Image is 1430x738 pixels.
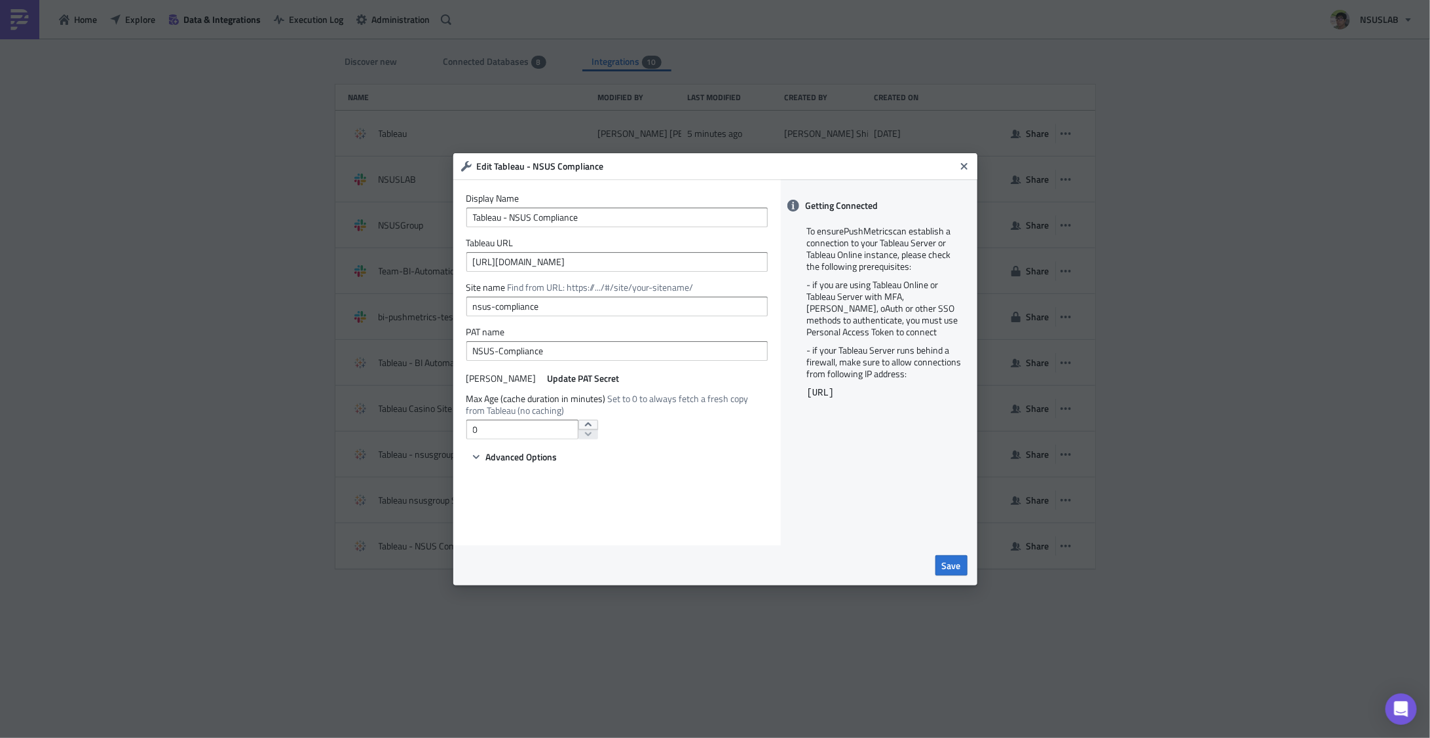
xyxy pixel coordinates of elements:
[466,252,768,272] input: https://tableau.domain.com
[954,157,974,176] button: Close
[476,160,954,172] h6: Edit Tableau - NSUS Compliance
[466,326,768,338] label: PAT name
[466,297,768,316] input: Tableau Site name
[781,193,977,219] div: Getting Connected
[1385,693,1417,725] div: Open Intercom Messenger
[543,371,624,386] button: Update PAT Secret
[935,555,968,576] button: Save
[548,371,620,385] span: Update PAT Secret
[807,225,964,272] p: To ensure PushMetrics can establish a connection to your Tableau Server or Tableau Online instanc...
[466,193,768,204] label: Display Name
[466,208,768,227] input: Give it a name
[508,280,694,294] span: Find from URL: https://.../#/site/your-sitename/
[578,420,598,430] button: increment
[466,373,536,384] label: [PERSON_NAME]
[466,420,578,439] input: Enter a number...
[807,388,835,398] code: [URL]
[807,344,964,380] p: - if your Tableau Server runs behind a firewall, make sure to allow connections from following IP...
[942,559,961,572] span: Save
[804,412,968,530] iframe: How To Connect Tableau with PushMetrics
[466,393,768,416] label: Max Age (cache duration in minutes)
[466,341,768,361] input: Personal Access Token Name
[466,449,562,465] button: Advanced Options
[466,392,749,417] span: Set to 0 to always fetch a fresh copy from Tableau (no caching)
[466,237,768,249] label: Tableau URL
[807,279,964,338] p: - if you are using Tableau Online or Tableau Server with MFA, [PERSON_NAME], oAuth or other SSO m...
[486,450,557,464] span: Advanced Options
[466,282,768,293] label: Site name
[578,429,598,439] button: decrement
